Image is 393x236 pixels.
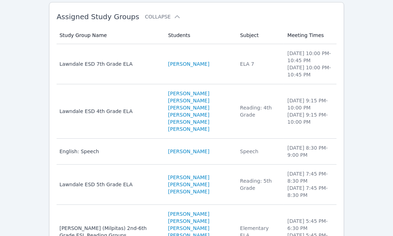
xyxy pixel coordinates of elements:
div: Reading: 5th Grade [240,177,279,192]
span: Assigned Study Groups [57,12,139,21]
div: Reading: 4th Grade [240,104,279,118]
th: Meeting Times [283,27,336,44]
li: [DATE] 7:45 PM - 8:30 PM [287,184,332,199]
li: [DATE] 9:15 PM - 10:00 PM [287,111,332,125]
li: [DATE] 8:30 PM - 9:00 PM [287,144,332,159]
a: [PERSON_NAME] [PERSON_NAME] [168,210,231,225]
th: Study Group Name [57,27,164,44]
a: [PERSON_NAME] [168,118,209,125]
a: [PERSON_NAME] [168,148,209,155]
div: Speech [240,148,279,155]
th: Subject [236,27,283,44]
a: [PERSON_NAME] [168,225,209,232]
div: Lawndale ESD 4th Grade ELA [59,108,159,115]
a: [PERSON_NAME] [168,97,209,104]
a: [PERSON_NAME] [168,125,209,133]
a: [PERSON_NAME] [168,181,209,188]
a: [PERSON_NAME] [168,60,209,68]
a: [PERSON_NAME] [PERSON_NAME] [168,104,231,118]
li: [DATE] 10:00 PM - 10:45 PM [287,64,332,78]
li: [DATE] 5:45 PM - 6:30 PM [287,218,332,232]
tr: Lawndale ESD 5th Grade ELA[PERSON_NAME][PERSON_NAME][PERSON_NAME]Reading: 5th Grade[DATE] 7:45 PM... [57,165,336,205]
th: Students [164,27,235,44]
li: [DATE] 10:00 PM - 10:45 PM [287,50,332,64]
div: ELA 7 [240,60,279,68]
button: Collapse [145,13,180,20]
li: [DATE] 7:45 PM - 8:30 PM [287,170,332,184]
div: Lawndale ESD 5th Grade ELA [59,181,159,188]
a: [PERSON_NAME] [168,174,209,181]
tr: Lawndale ESD 7th Grade ELA[PERSON_NAME]ELA 7[DATE] 10:00 PM- 10:45 PM[DATE] 10:00 PM- 10:45 PM [57,44,336,84]
tr: English: Speech[PERSON_NAME]Speech[DATE] 8:30 PM- 9:00 PM [57,139,336,165]
a: [PERSON_NAME] [168,90,209,97]
tr: Lawndale ESD 4th Grade ELA[PERSON_NAME][PERSON_NAME][PERSON_NAME] [PERSON_NAME][PERSON_NAME][PERS... [57,84,336,139]
div: English: Speech [59,148,159,155]
div: Lawndale ESD 7th Grade ELA [59,60,159,68]
a: [PERSON_NAME] [168,188,209,195]
li: [DATE] 9:15 PM - 10:00 PM [287,97,332,111]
